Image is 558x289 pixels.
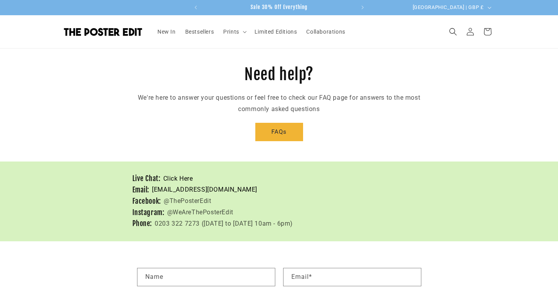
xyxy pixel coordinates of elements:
a: Collaborations [302,23,350,40]
h3: Email: [132,185,150,194]
summary: Search [444,23,462,40]
p: We're here to answer your questions or feel free to check our FAQ page for answers to the most co... [126,92,432,115]
span: New In [157,28,176,35]
h3: Phone: [132,219,152,228]
h2: Need help? [126,64,432,84]
div: @WeAreThePosterEdit [167,207,233,218]
span: Limited Editions [255,28,297,35]
summary: Prints [219,23,250,40]
a: Click Here [163,173,193,185]
a: FAQs [255,123,303,141]
div: @ThePosterEdit [164,196,211,207]
span: Collaborations [306,28,345,35]
h3: Facebook: [132,197,161,206]
a: New In [153,23,181,40]
img: The Poster Edit [64,28,142,36]
a: The Poster Edit [61,25,145,39]
a: Limited Editions [250,23,302,40]
a: [EMAIL_ADDRESS][DOMAIN_NAME] [152,184,257,196]
span: Prints [223,28,239,35]
div: 0203 322 7273 ([DATE] to [DATE] 10am - 6pm) [155,218,293,230]
h3: Instagram: [132,208,164,217]
a: Bestsellers [181,23,219,40]
span: Bestsellers [185,28,214,35]
h3: Live Chat: [132,174,161,183]
span: [GEOGRAPHIC_DATA] | GBP £ [413,4,484,11]
span: Sale 30% Off Everything [251,4,307,10]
